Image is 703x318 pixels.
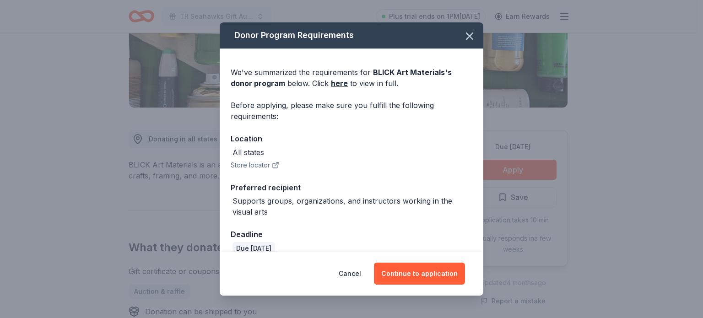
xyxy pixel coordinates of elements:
[231,133,472,145] div: Location
[331,78,348,89] a: here
[220,22,483,49] div: Donor Program Requirements
[231,228,472,240] div: Deadline
[231,100,472,122] div: Before applying, please make sure you fulfill the following requirements:
[233,195,472,217] div: Supports groups, organizations, and instructors working in the visual arts
[339,263,361,285] button: Cancel
[374,263,465,285] button: Continue to application
[231,182,472,194] div: Preferred recipient
[231,67,472,89] div: We've summarized the requirements for below. Click to view in full.
[233,242,275,255] div: Due [DATE]
[231,160,279,171] button: Store locator
[233,147,264,158] div: All states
